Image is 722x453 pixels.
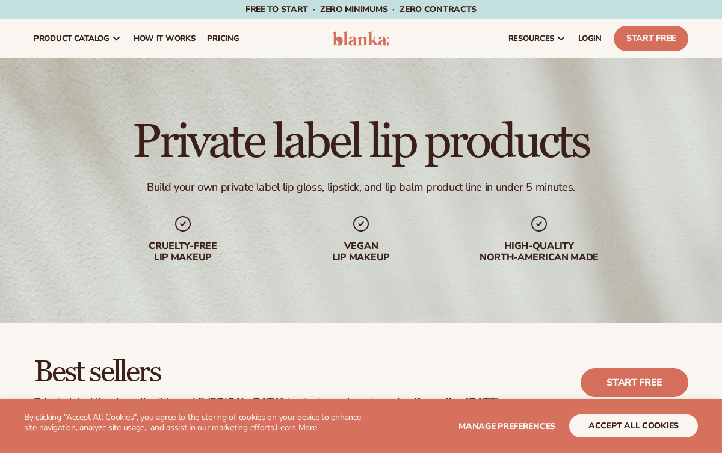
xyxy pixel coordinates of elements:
[578,34,602,43] span: LOGIN
[24,413,361,433] p: By clicking "Accept All Cookies", you agree to the storing of cookies on your device to enhance s...
[207,34,239,43] span: pricing
[462,241,616,263] div: High-quality North-american made
[581,368,688,397] a: Start free
[34,357,502,389] h2: Best sellers
[458,421,555,432] span: Manage preferences
[333,31,389,46] img: logo
[276,422,316,433] a: Learn More
[245,4,477,15] span: Free to start · ZERO minimums · ZERO contracts
[508,34,554,43] span: resources
[106,241,260,263] div: Cruelty-free lip makeup
[614,26,688,51] a: Start Free
[569,414,698,437] button: accept all cookies
[284,241,438,263] div: Vegan lip makeup
[128,19,202,58] a: How It Works
[28,19,128,58] a: product catalog
[34,34,110,43] span: product catalog
[147,180,575,194] div: Build your own private label lip gloss, lipstick, and lip balm product line in under 5 minutes.
[572,19,608,58] a: LOGIN
[34,396,502,409] div: Private label lip gloss, lipstick, and [MEDICAL_DATA] to start your beauty and self care line [DA...
[134,34,196,43] span: How It Works
[458,414,555,437] button: Manage preferences
[132,118,589,166] h1: Private label lip products
[201,19,245,58] a: pricing
[502,19,572,58] a: resources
